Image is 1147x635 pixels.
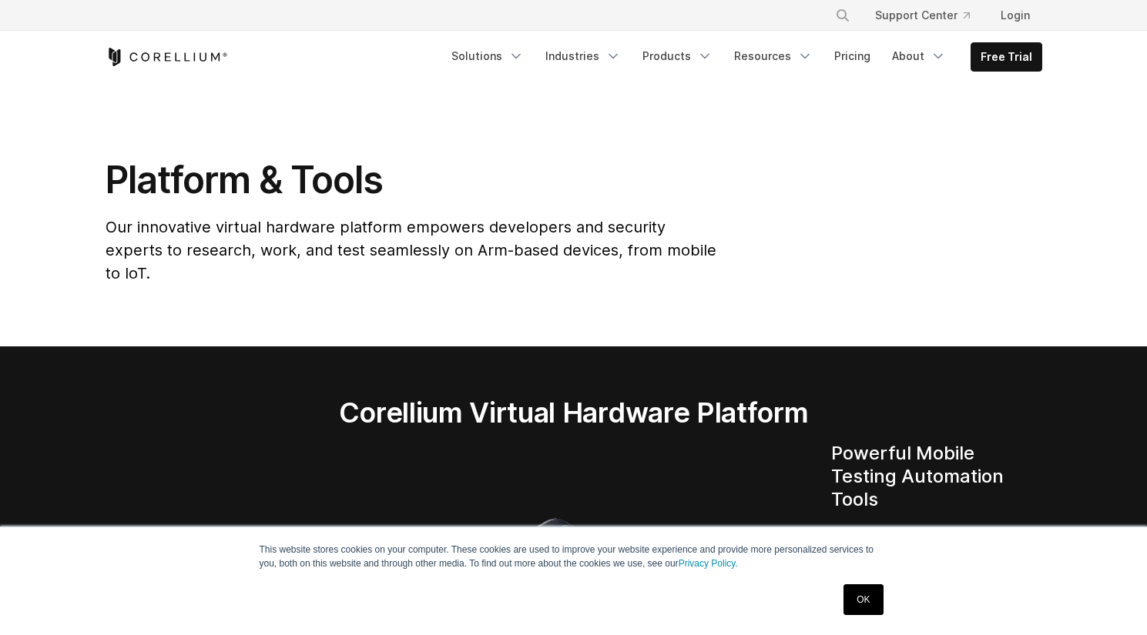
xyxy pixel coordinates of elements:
a: Solutions [442,42,533,70]
a: About [883,42,955,70]
a: Resources [725,42,822,70]
a: Free Trial [971,43,1041,71]
button: Search [829,2,857,29]
a: OK [843,584,883,615]
a: Products [633,42,722,70]
a: Industries [536,42,630,70]
p: This website stores cookies on your computer. These cookies are used to improve your website expe... [260,543,888,570]
a: Pricing [825,42,880,70]
h4: Powerful Mobile Testing Automation Tools [831,442,1042,511]
a: Login [988,2,1042,29]
h1: Platform & Tools [106,157,719,203]
h2: Corellium Virtual Hardware Platform [267,396,880,429]
a: Support Center [863,2,982,29]
li: Access – Root or jailbreak devices instantly, no need to add code or use security vulnerabilities. [847,523,1042,616]
div: Navigation Menu [442,42,1042,72]
span: Our innovative virtual hardware platform empowers developers and security experts to research, wo... [106,218,716,282]
a: Privacy Policy. [679,558,738,569]
div: Navigation Menu [817,2,1042,29]
a: Corellium Home [106,48,228,66]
